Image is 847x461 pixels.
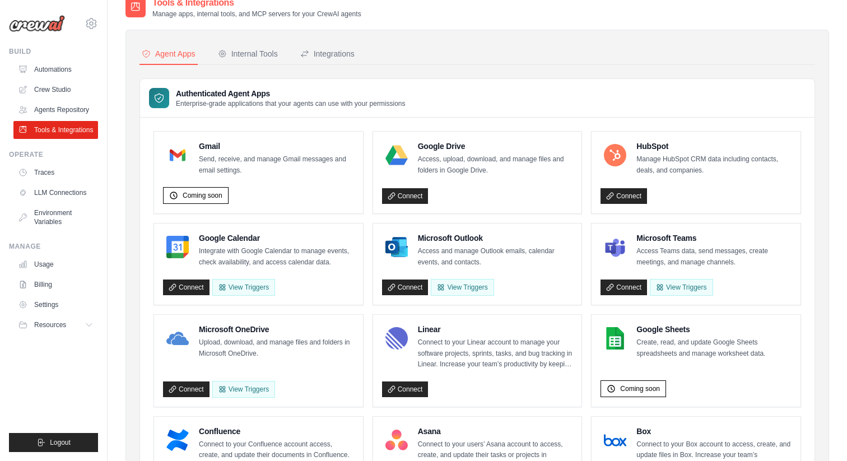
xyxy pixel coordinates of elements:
img: Google Sheets Logo [604,327,626,350]
img: Confluence Logo [166,429,189,451]
p: Access Teams data, send messages, create meetings, and manage channels. [636,246,792,268]
h4: Gmail [199,141,354,152]
button: Internal Tools [216,44,280,65]
a: Connect [163,381,210,397]
h4: Google Sheets [636,324,792,335]
div: Build [9,47,98,56]
: View Triggers [212,381,275,398]
a: Billing [13,276,98,294]
: View Triggers [650,279,713,296]
a: Connect [601,280,647,295]
a: Connect [382,381,429,397]
h4: Google Drive [418,141,573,152]
div: Internal Tools [218,48,278,59]
a: Automations [13,60,98,78]
a: Tools & Integrations [13,121,98,139]
p: Manage HubSpot CRM data including contacts, deals, and companies. [636,154,792,176]
img: Microsoft Outlook Logo [385,236,408,258]
a: Environment Variables [13,204,98,231]
a: Usage [13,255,98,273]
div: Manage [9,242,98,251]
h4: Microsoft Teams [636,232,792,244]
h4: Confluence [199,426,354,437]
img: Box Logo [604,429,626,451]
p: Connect to your Linear account to manage your software projects, sprints, tasks, and bug tracking... [418,337,573,370]
h4: Box [636,426,792,437]
img: Google Drive Logo [385,144,408,166]
img: HubSpot Logo [604,144,626,166]
p: Enterprise-grade applications that your agents can use with your permissions [176,99,406,108]
img: Gmail Logo [166,144,189,166]
a: LLM Connections [13,184,98,202]
a: Connect [382,280,429,295]
a: Settings [13,296,98,314]
a: Connect [382,188,429,204]
div: Agent Apps [142,48,196,59]
div: Operate [9,150,98,159]
h4: Linear [418,324,573,335]
h4: Asana [418,426,573,437]
button: Logout [9,433,98,452]
span: Coming soon [620,384,660,393]
img: Microsoft Teams Logo [604,236,626,258]
h4: Microsoft OneDrive [199,324,354,335]
a: Connect [163,280,210,295]
button: Resources [13,316,98,334]
img: Asana Logo [385,429,408,451]
p: Upload, download, and manage files and folders in Microsoft OneDrive. [199,337,354,359]
p: Access, upload, download, and manage files and folders in Google Drive. [418,154,573,176]
span: Coming soon [183,191,222,200]
p: Integrate with Google Calendar to manage events, check availability, and access calendar data. [199,246,354,268]
p: Manage apps, internal tools, and MCP servers for your CrewAI agents [152,10,361,18]
span: Logout [50,438,71,447]
img: Linear Logo [385,327,408,350]
p: Create, read, and update Google Sheets spreadsheets and manage worksheet data. [636,337,792,359]
img: Google Calendar Logo [166,236,189,258]
a: Traces [13,164,98,181]
p: Access and manage Outlook emails, calendar events, and contacts. [418,246,573,268]
h4: HubSpot [636,141,792,152]
h4: Google Calendar [199,232,354,244]
img: Logo [9,15,65,32]
a: Crew Studio [13,81,98,99]
img: Microsoft OneDrive Logo [166,327,189,350]
div: Integrations [300,48,355,59]
button: Agent Apps [139,44,198,65]
h3: Authenticated Agent Apps [176,88,406,99]
p: Send, receive, and manage Gmail messages and email settings. [199,154,354,176]
h4: Microsoft Outlook [418,232,573,244]
button: View Triggers [212,279,275,296]
: View Triggers [431,279,494,296]
a: Connect [601,188,647,204]
span: Resources [34,320,66,329]
button: Integrations [298,44,357,65]
a: Agents Repository [13,101,98,119]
